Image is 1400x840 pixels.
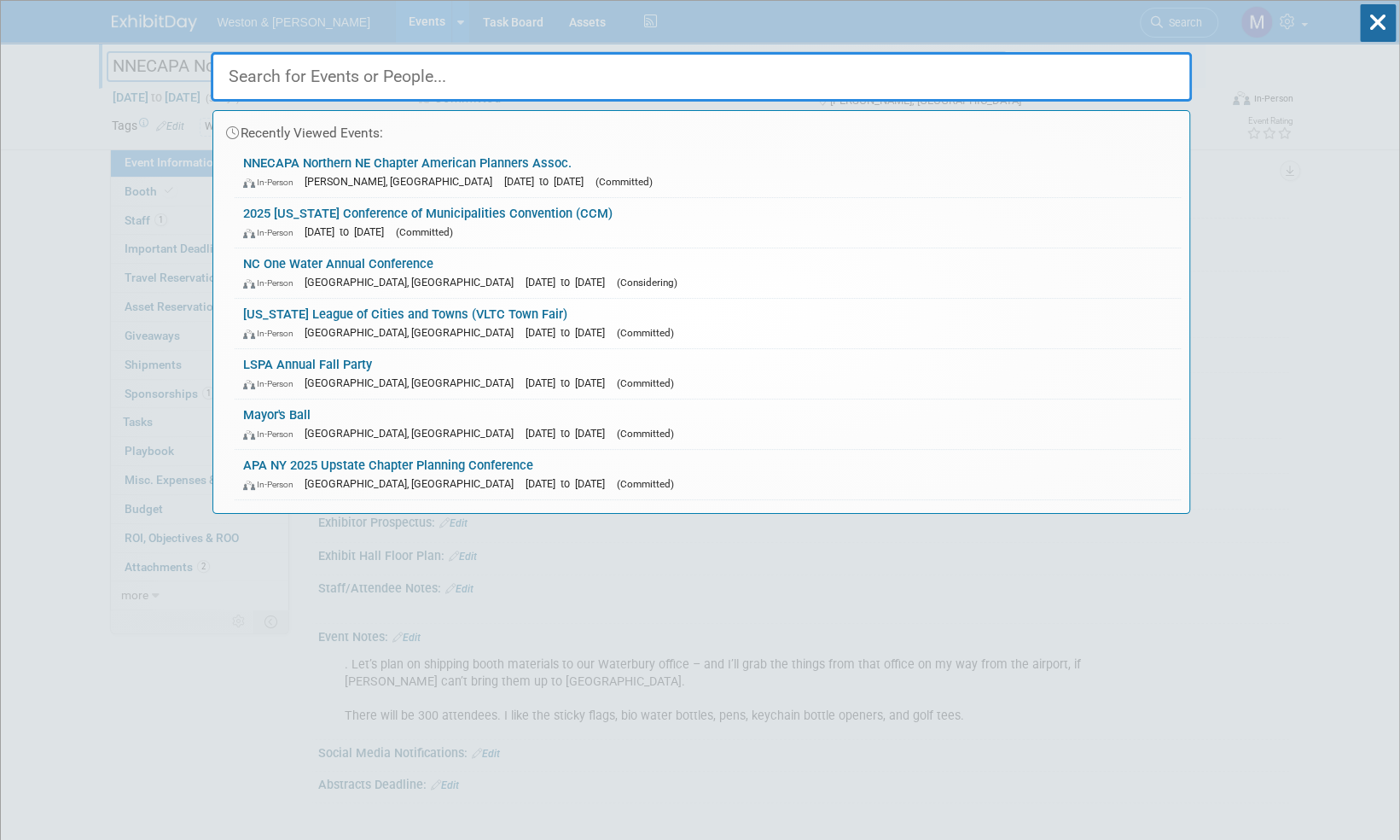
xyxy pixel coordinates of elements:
span: (Considering) [617,277,677,289]
span: (Committed) [617,428,674,440]
span: In-Person [243,479,301,490]
span: In-Person [243,227,301,238]
a: [US_STATE] League of Cities and Towns (VLTC Town Fair) In-Person [GEOGRAPHIC_DATA], [GEOGRAPHIC_D... [235,299,1181,348]
span: In-Person [243,378,301,389]
span: (Committed) [617,478,674,490]
span: [GEOGRAPHIC_DATA], [GEOGRAPHIC_DATA] [305,477,522,490]
span: In-Person [243,429,301,440]
span: [DATE] to [DATE] [526,427,613,440]
span: [DATE] to [DATE] [526,276,613,289]
span: (Committed) [595,176,653,188]
a: APA NY 2025 Upstate Chapter Planning Conference In-Person [GEOGRAPHIC_DATA], [GEOGRAPHIC_DATA] [D... [235,450,1181,499]
input: Search for Events or People... [211,52,1192,102]
a: NC One Water Annual Conference In-Person [GEOGRAPHIC_DATA], [GEOGRAPHIC_DATA] [DATE] to [DATE] (C... [235,248,1181,298]
span: [DATE] to [DATE] [526,477,613,490]
span: [DATE] to [DATE] [504,175,592,188]
span: In-Person [243,277,301,289]
a: LSPA Annual Fall Party In-Person [GEOGRAPHIC_DATA], [GEOGRAPHIC_DATA] [DATE] to [DATE] (Committed) [235,349,1181,399]
div: Recently Viewed Events: [222,111,1181,148]
a: Mayor's Ball In-Person [GEOGRAPHIC_DATA], [GEOGRAPHIC_DATA] [DATE] to [DATE] (Committed) [235,400,1181,449]
span: [DATE] to [DATE] [526,376,613,389]
span: [PERSON_NAME], [GEOGRAPHIC_DATA] [305,175,501,188]
a: NNECAPA Northern NE Chapter American Planners Assoc. In-Person [PERSON_NAME], [GEOGRAPHIC_DATA] [... [235,148,1181,197]
a: 2025 [US_STATE] Conference of Municipalities Convention (CCM) In-Person [DATE] to [DATE] (Committed) [235,198,1181,248]
span: [GEOGRAPHIC_DATA], [GEOGRAPHIC_DATA] [305,326,522,339]
span: [DATE] to [DATE] [526,326,613,339]
span: In-Person [243,328,301,339]
span: [DATE] to [DATE] [305,225,392,238]
span: [GEOGRAPHIC_DATA], [GEOGRAPHIC_DATA] [305,427,522,440]
span: (Committed) [617,377,674,389]
span: (Committed) [396,226,453,238]
span: In-Person [243,177,301,188]
span: (Committed) [617,327,674,339]
span: [GEOGRAPHIC_DATA], [GEOGRAPHIC_DATA] [305,276,522,289]
span: [GEOGRAPHIC_DATA], [GEOGRAPHIC_DATA] [305,376,522,389]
